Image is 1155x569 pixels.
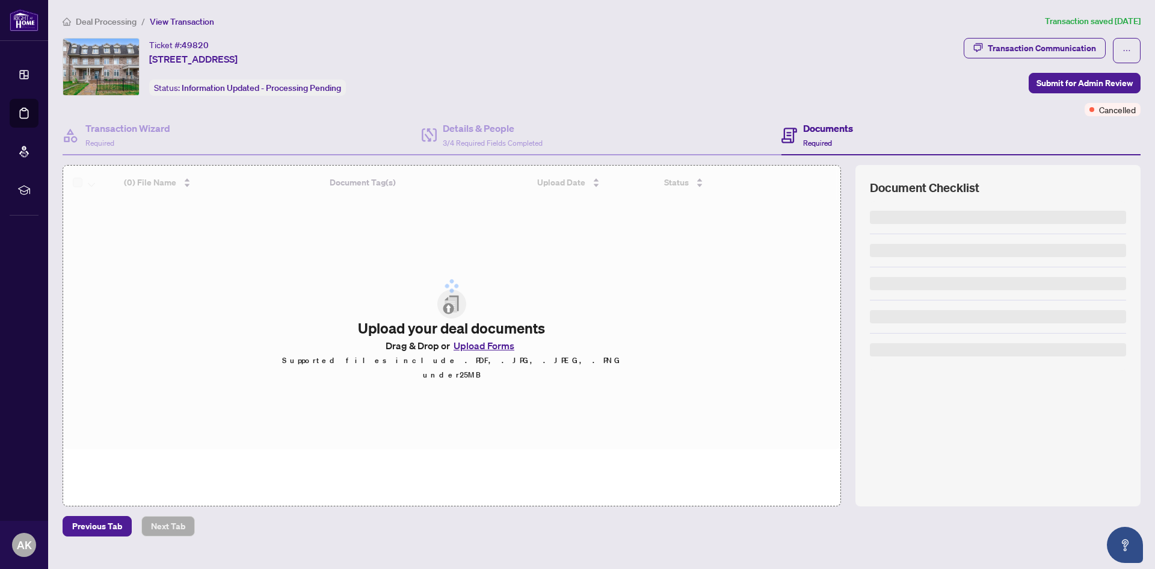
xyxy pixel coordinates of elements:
img: logo [10,9,38,31]
h4: Details & People [443,121,543,135]
li: / [141,14,145,28]
div: Status: [149,79,346,96]
button: Next Tab [141,516,195,536]
div: Ticket #: [149,38,209,52]
button: Open asap [1107,527,1143,563]
span: AK [17,536,32,553]
h4: Documents [803,121,853,135]
button: Previous Tab [63,516,132,536]
span: View Transaction [150,16,214,27]
span: 3/4 Required Fields Completed [443,138,543,148]
span: home [63,17,71,26]
span: 49820 [182,40,209,51]
div: Transaction Communication [988,39,1096,58]
span: Cancelled [1099,103,1136,116]
span: Document Checklist [870,179,979,196]
button: Submit for Admin Review [1029,73,1141,93]
h4: Transaction Wizard [85,121,170,135]
article: Transaction saved [DATE] [1045,14,1141,28]
span: Deal Processing [76,16,137,27]
span: Required [85,138,114,148]
img: IMG-W12358410_1.jpg [63,39,139,95]
span: ellipsis [1123,46,1131,55]
span: Information Updated - Processing Pending [182,82,341,93]
span: Submit for Admin Review [1036,73,1133,93]
span: Required [803,138,832,148]
span: Previous Tab [72,517,122,536]
button: Transaction Communication [964,38,1106,58]
span: [STREET_ADDRESS] [149,52,238,66]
